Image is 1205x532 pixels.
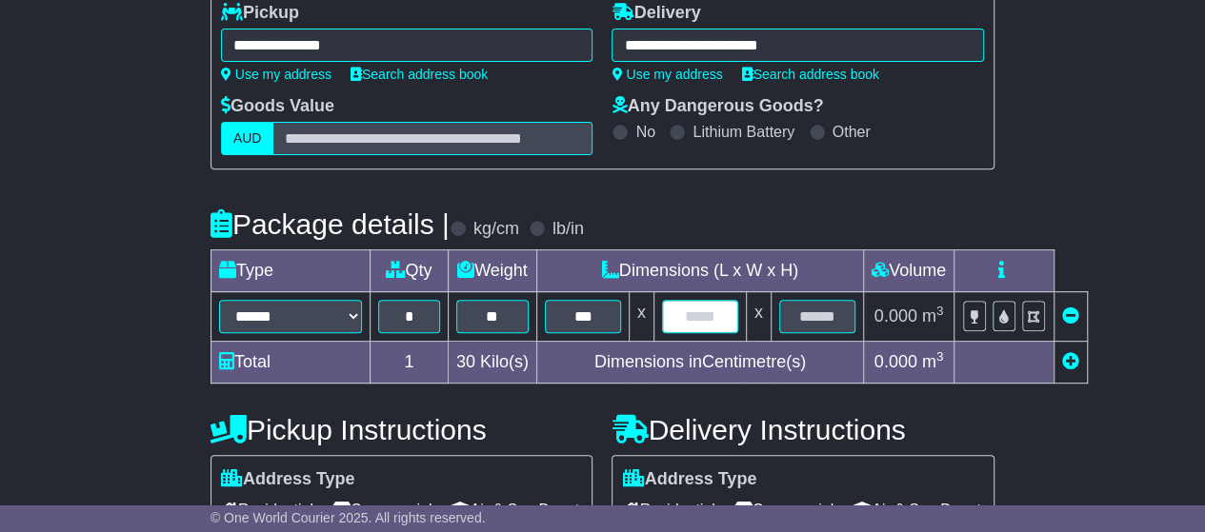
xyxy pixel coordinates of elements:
label: No [635,123,654,141]
label: lb/in [552,219,584,240]
td: Total [211,342,370,384]
label: Pickup [221,3,299,24]
h4: Package details | [211,208,450,240]
sup: 3 [936,349,944,364]
span: m [922,352,944,371]
label: Other [833,123,871,141]
a: Use my address [221,67,331,82]
label: Lithium Battery [693,123,794,141]
td: Type [211,250,370,292]
td: Dimensions (L x W x H) [536,250,863,292]
td: Dimensions in Centimetre(s) [536,342,863,384]
label: AUD [221,122,274,155]
label: Address Type [221,469,355,490]
sup: 3 [936,304,944,318]
span: Commercial [332,495,432,524]
td: x [629,292,653,342]
a: Use my address [612,67,722,82]
h4: Delivery Instructions [612,414,994,445]
td: Qty [370,250,448,292]
span: 30 [456,352,475,371]
td: 1 [370,342,448,384]
h4: Pickup Instructions [211,414,593,445]
a: Search address book [742,67,879,82]
span: Air & Sea Depot [451,495,579,524]
span: Residential [622,495,714,524]
label: kg/cm [473,219,519,240]
a: Remove this item [1062,306,1079,325]
label: Address Type [622,469,756,490]
a: Add new item [1062,352,1079,371]
td: Weight [448,250,536,292]
span: Commercial [734,495,833,524]
label: Goods Value [221,96,334,117]
span: m [922,306,944,325]
span: © One World Courier 2025. All rights reserved. [211,510,486,525]
a: Search address book [351,67,488,82]
td: Volume [863,250,954,292]
label: Delivery [612,3,700,24]
span: Air & Sea Depot [853,495,981,524]
span: Residential [221,495,313,524]
td: Kilo(s) [448,342,536,384]
span: 0.000 [874,306,917,325]
td: x [746,292,771,342]
span: 0.000 [874,352,917,371]
label: Any Dangerous Goods? [612,96,823,117]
